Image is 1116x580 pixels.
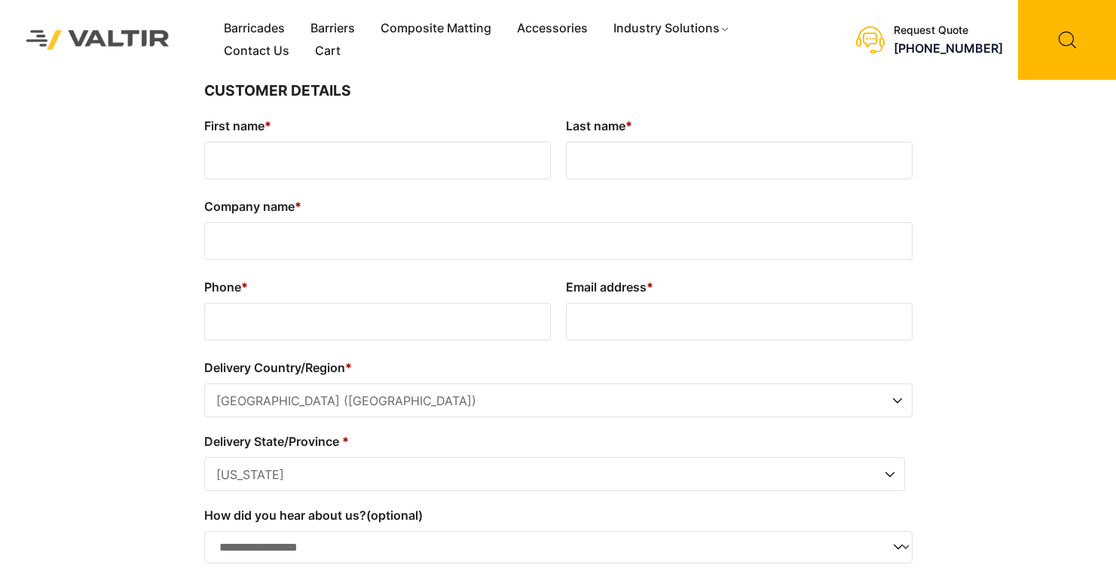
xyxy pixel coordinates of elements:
[625,118,632,133] abbr: required
[204,457,905,491] span: Delivery State/Province
[894,41,1003,56] a: [PHONE_NUMBER]
[894,24,1003,37] div: Request Quote
[302,40,353,63] a: Cart
[345,360,352,375] abbr: required
[647,279,653,295] abbr: required
[264,118,271,133] abbr: required
[298,17,368,40] a: Barriers
[204,194,913,218] label: Company name
[11,15,185,64] img: Valtir Rentals
[566,114,913,138] label: Last name
[211,17,298,40] a: Barricades
[204,429,905,453] label: Delivery State/Province
[205,458,904,492] span: California
[204,114,551,138] label: First name
[368,17,504,40] a: Composite Matting
[366,508,423,523] span: (optional)
[204,503,913,527] label: How did you hear about us?
[504,17,601,40] a: Accessories
[342,434,349,449] abbr: required
[211,40,302,63] a: Contact Us
[241,279,248,295] abbr: required
[295,199,301,214] abbr: required
[204,80,913,102] h3: Customer Details
[205,384,912,418] span: United States (US)
[566,275,913,299] label: Email address
[204,356,913,380] label: Delivery Country/Region
[204,275,551,299] label: Phone
[601,17,743,40] a: Industry Solutions
[204,383,913,417] span: Delivery Country/Region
